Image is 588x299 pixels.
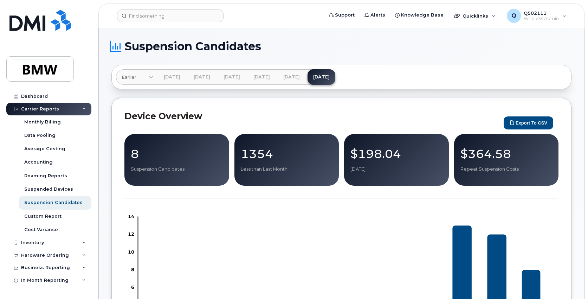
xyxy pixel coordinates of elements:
iframe: Messenger Launcher [557,268,583,294]
tspan: 12 [128,231,134,237]
p: 1354 [241,147,333,160]
p: $364.58 [460,147,553,160]
a: [DATE] [308,69,335,85]
a: Earlier [116,69,153,85]
a: [DATE] [278,69,305,85]
p: Repeat Suspension Costs [460,166,553,172]
span: Earlier [122,74,136,81]
p: Suspension Candidates [131,166,223,172]
h2: Device Overview [124,111,500,121]
span: Suspension Candidates [125,41,261,52]
a: [DATE] [248,69,276,85]
p: $198.04 [350,147,442,160]
p: Less than Last Month [241,166,333,172]
tspan: 6 [131,285,134,290]
a: [DATE] [158,69,186,85]
tspan: 10 [128,249,134,255]
a: [DATE] [188,69,216,85]
p: 8 [131,147,223,160]
tspan: 8 [131,267,134,272]
a: [DATE] [218,69,246,85]
tspan: 14 [128,214,134,219]
button: Export to CSV [504,116,553,129]
p: [DATE] [350,166,442,172]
